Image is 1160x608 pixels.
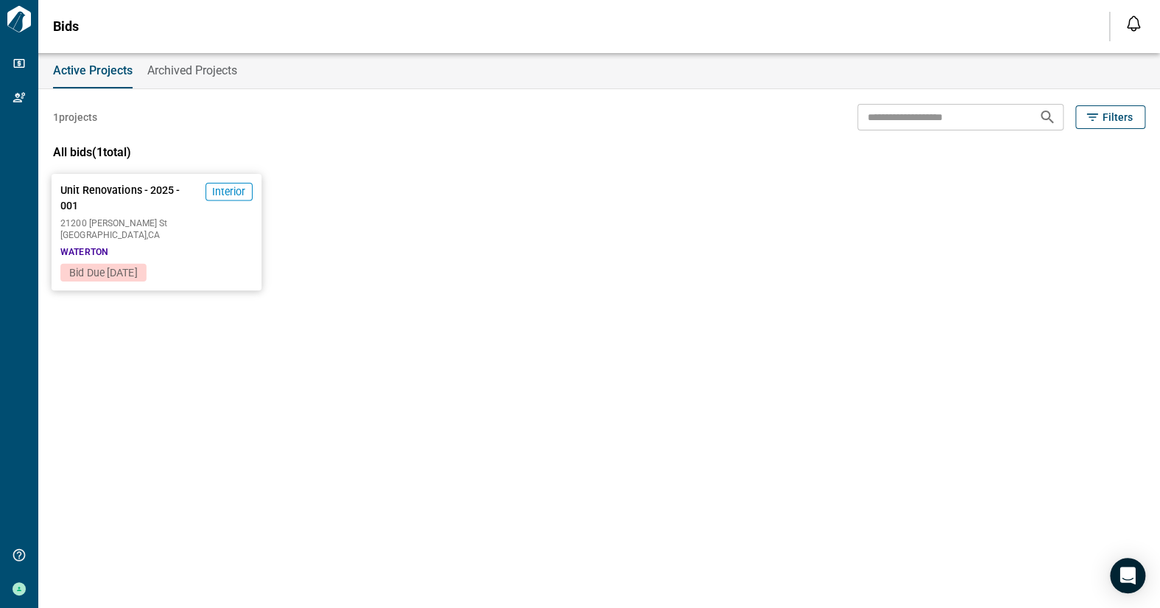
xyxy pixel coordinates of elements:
button: Open notification feed [1122,12,1145,35]
span: Archived Projects [147,63,237,78]
span: 21200 [PERSON_NAME] St [60,219,252,228]
span: Unit Renovations - 2025 - 001 [60,183,199,213]
span: Bid Due [DATE] [69,267,137,279]
div: Open Intercom Messenger [1110,558,1145,593]
button: Search projects [1033,102,1062,132]
span: Bids [53,19,79,34]
span: [GEOGRAPHIC_DATA] , CA [60,231,252,240]
span: 1 projects [53,110,97,125]
span: Interior [212,184,246,199]
span: Active Projects [53,63,133,78]
button: Filters [1075,105,1145,129]
span: WATERTON [60,245,108,257]
span: Filters [1103,110,1133,125]
span: All bids ( 1 total) [53,145,131,159]
div: base tabs [38,53,1160,88]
